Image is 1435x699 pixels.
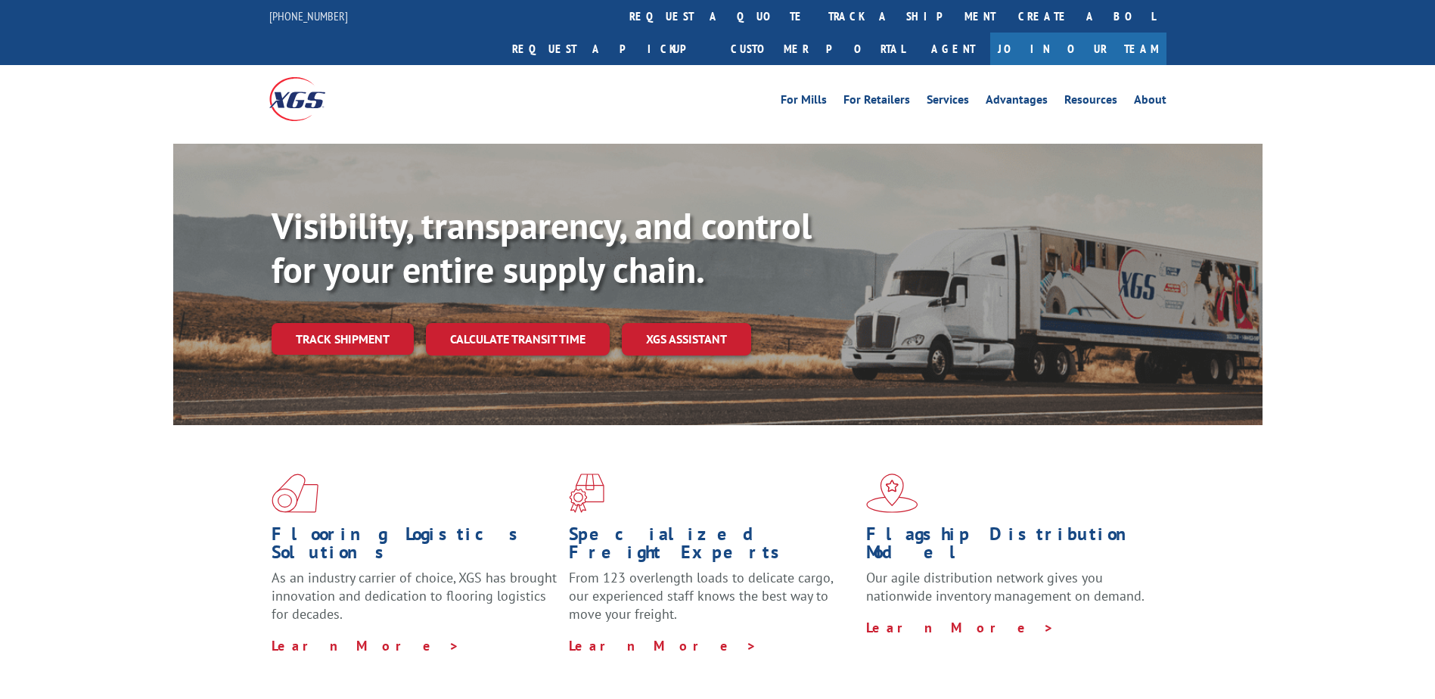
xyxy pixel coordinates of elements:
a: Calculate transit time [426,323,610,356]
a: For Mills [781,94,827,110]
a: Customer Portal [719,33,916,65]
a: For Retailers [843,94,910,110]
a: Join Our Team [990,33,1166,65]
span: As an industry carrier of choice, XGS has brought innovation and dedication to flooring logistics... [272,569,557,623]
a: Track shipment [272,323,414,355]
h1: Specialized Freight Experts [569,525,855,569]
a: Learn More > [866,619,1055,636]
a: Advantages [986,94,1048,110]
a: XGS ASSISTANT [622,323,751,356]
h1: Flooring Logistics Solutions [272,525,558,569]
img: xgs-icon-total-supply-chain-intelligence-red [272,474,318,513]
a: Services [927,94,969,110]
a: About [1134,94,1166,110]
img: xgs-icon-focused-on-flooring-red [569,474,604,513]
img: xgs-icon-flagship-distribution-model-red [866,474,918,513]
b: Visibility, transparency, and control for your entire supply chain. [272,202,812,293]
a: Agent [916,33,990,65]
a: Learn More > [272,637,460,654]
a: [PHONE_NUMBER] [269,8,348,23]
a: Request a pickup [501,33,719,65]
a: Resources [1064,94,1117,110]
p: From 123 overlength loads to delicate cargo, our experienced staff knows the best way to move you... [569,569,855,636]
h1: Flagship Distribution Model [866,525,1152,569]
span: Our agile distribution network gives you nationwide inventory management on demand. [866,569,1145,604]
a: Learn More > [569,637,757,654]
